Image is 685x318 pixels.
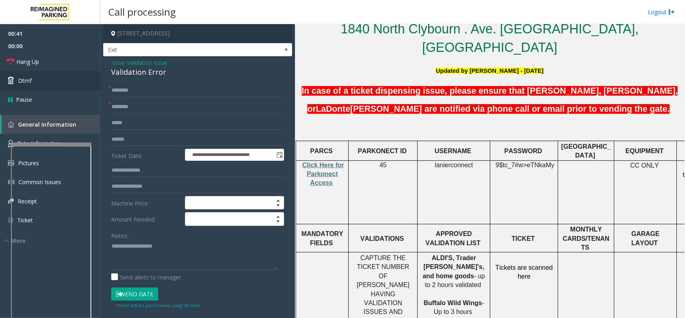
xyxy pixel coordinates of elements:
div: More [4,236,100,245]
span: APPROVED VALIDATION LIST [426,230,481,246]
span: PARCS [310,148,333,154]
label: Machine Price: [109,196,183,210]
span: MONTHLY CARDS/TENANTS [563,226,610,251]
a: Click Here for Parkonect Access [303,162,344,187]
span: Click Here for Parkonect Access [303,162,344,187]
a: General Information [2,115,100,134]
span: Dtmf [18,76,32,85]
label: Send alerts to manager [111,273,181,281]
span: Toggle popup [275,149,284,160]
img: logout [669,8,675,16]
span: Increase value [272,213,284,219]
span: General Information [18,121,76,128]
h3: Call processing [104,2,180,22]
img: 'icon' [8,140,13,147]
span: pdated by [PERSON_NAME] - [DATE] [440,68,544,74]
button: Vend Gate [111,287,158,301]
span: Decrease value [272,219,284,226]
span: VALIDATIONS [360,235,404,242]
span: Tickets are scanned here [496,264,553,280]
small: Vend will be performed using 9# tone [115,302,200,308]
label: Ticket Date: [109,149,183,161]
span: TICKET [512,235,535,242]
span: U [436,68,440,74]
span: - [125,59,167,66]
div: Validation Error [111,67,284,78]
span: Increase value [272,197,284,203]
span: EQUIPMENT [626,148,664,154]
span: Validation Issue [127,58,167,67]
span: MANDATORY FIELDS [301,230,343,246]
span: PARKONECT ID [358,148,407,154]
span: 9$tc_7#w> [496,162,527,168]
span: GARAGE LAYOUT [632,230,660,246]
img: 'icon' [8,179,14,185]
span: Buffalo Wild Wings [424,300,482,306]
span: Issue [111,58,125,67]
label: Amount Needed: [109,212,183,226]
img: 'icon' [8,199,14,204]
img: 'icon' [8,121,14,127]
span: [PERSON_NAME] are notified via phone call or email prior to vending the gate. [350,104,670,114]
span: PASSWORD [504,148,542,154]
span: [GEOGRAPHIC_DATA] [561,143,611,159]
span: eTNkaMy [527,162,554,169]
h4: [STREET_ADDRESS] [103,24,292,43]
label: Notes: [111,229,128,240]
span: lanierconnect [435,162,473,169]
a: 1840 North Clybourn . Ave. [GEOGRAPHIC_DATA], [GEOGRAPHIC_DATA] [341,22,639,54]
span: In case of a ticket dispensing issue, please ensure that [PERSON_NAME], [PERSON_NAME], or [302,86,678,114]
span: LaDonte [316,104,350,114]
span: Decrease value [272,203,284,209]
span: Pause [16,95,32,104]
span: CC ONLY [630,162,659,169]
img: 'icon' [8,217,13,224]
span: Hang Up [16,57,39,66]
img: 'icon' [8,160,14,166]
span: USERNAME [435,148,472,154]
span: ALDI'S, Trader [PERSON_NAME]'s, and home goods [423,254,484,279]
span: Rate Information [17,140,62,147]
a: Logout [648,8,675,16]
span: Exit [104,43,254,56]
span: 45 [380,162,387,168]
